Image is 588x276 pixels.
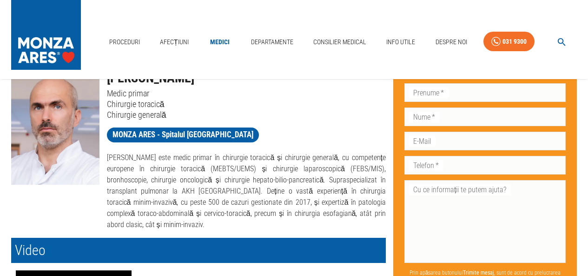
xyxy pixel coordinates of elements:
a: MONZA ARES - Spitalul [GEOGRAPHIC_DATA] [107,128,259,142]
p: Chirurgie toracică [107,99,386,109]
p: [PERSON_NAME] este medic primar în chirurgie toracică și chirurgie generală, cu competențe europe... [107,152,386,230]
p: Chirurgie generală [107,109,386,120]
a: Departamente [247,33,297,52]
p: Medic primar [107,88,386,99]
a: Info Utile [383,33,419,52]
a: Consilier Medical [310,33,370,52]
img: Dr. Bogdan Tănase [11,68,99,185]
span: MONZA ARES - Spitalul [GEOGRAPHIC_DATA] [107,129,259,141]
b: Trimite mesaj [463,269,494,276]
a: 031 9300 [483,32,535,52]
h2: Video [11,238,386,263]
a: Afecțiuni [156,33,192,52]
a: Proceduri [106,33,144,52]
div: 031 9300 [502,36,527,47]
a: Medici [205,33,235,52]
a: Despre Noi [432,33,471,52]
